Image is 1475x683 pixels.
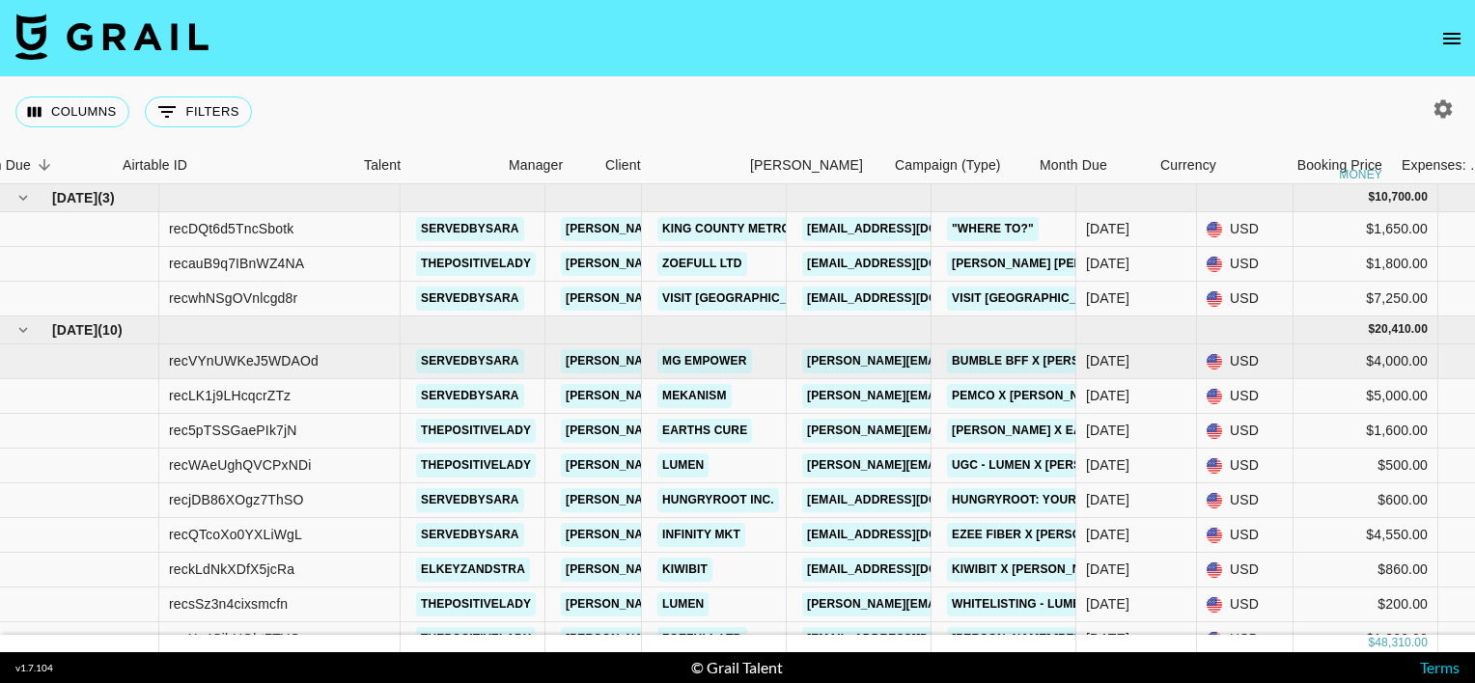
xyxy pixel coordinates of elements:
a: servedbysara [416,523,524,547]
a: Kiwibit [657,558,712,582]
div: $1,800.00 [1294,247,1438,282]
div: Client [596,147,740,184]
a: [PERSON_NAME] X Earths Cure [947,419,1155,443]
div: Manager [499,147,596,184]
div: reckLdNkXDfX5jcRa [169,560,294,579]
div: 48,310.00 [1375,635,1428,651]
a: thepositivelady [416,627,536,651]
a: Lumen [657,453,709,478]
div: Booker [740,147,885,184]
div: Oct '25 [1086,560,1129,579]
div: $4,550.00 [1294,518,1438,553]
div: © Grail Talent [691,658,783,677]
div: $1,650.00 [1294,212,1438,247]
a: Visit [GEOGRAPHIC_DATA] [657,287,826,311]
div: USD [1197,247,1294,282]
a: Earths Cure [657,419,752,443]
a: Hungryroot: Your Partner in Healthy Living [947,488,1257,512]
div: 20,410.00 [1375,321,1428,338]
div: $600.00 [1294,483,1438,518]
div: USD [1197,449,1294,483]
a: Whitelisting - Lumen X [PERSON_NAME] [947,592,1208,616]
button: open drawer [1433,19,1471,58]
a: servedbysara [416,349,524,373]
div: recwhNSgOVnlcgd8r [169,288,297,308]
div: Airtable ID [123,147,187,184]
img: Grail Talent [15,14,209,60]
a: [PERSON_NAME][EMAIL_ADDRESS][PERSON_NAME][DOMAIN_NAME] [561,252,975,276]
a: [EMAIL_ADDRESS][DOMAIN_NAME] [802,558,1018,582]
a: [EMAIL_ADDRESS][DOMAIN_NAME] [802,217,1018,241]
div: Nov '25 [1086,219,1129,238]
div: Oct '25 [1086,594,1129,614]
a: [PERSON_NAME][EMAIL_ADDRESS][PERSON_NAME][DOMAIN_NAME] [561,419,975,443]
div: Oct '25 [1086,421,1129,440]
a: [EMAIL_ADDRESS][DOMAIN_NAME] [802,488,1018,512]
div: $ [1368,189,1375,205]
a: Lumen [657,592,709,616]
button: Select columns [15,96,129,127]
div: [PERSON_NAME] [750,147,863,184]
div: USD [1197,587,1294,622]
div: recDQt6d5TncSbotk [169,219,293,238]
div: USD [1197,344,1294,379]
a: [PERSON_NAME][EMAIL_ADDRESS][DOMAIN_NAME] [802,592,1117,616]
div: $4,000.00 [1294,344,1438,379]
div: recQTcoXo0YXLiWgL [169,525,302,544]
div: Oct '25 [1086,351,1129,370]
div: $7,250.00 [1294,282,1438,316]
div: USD [1197,518,1294,553]
div: recauB9q7IBnWZ4NA [169,254,304,273]
div: recLK1j9LHcqcrZTz [169,386,291,405]
a: [EMAIL_ADDRESS][DOMAIN_NAME] [802,287,1018,311]
a: PemCo X [PERSON_NAME] [947,384,1114,408]
a: [PERSON_NAME][EMAIL_ADDRESS][DOMAIN_NAME] [802,453,1117,478]
a: Terms [1420,658,1460,676]
div: $200.00 [1294,587,1438,622]
span: [DATE] [52,188,97,207]
a: Zoefull LTD [657,627,747,651]
a: [EMAIL_ADDRESS][DOMAIN_NAME] [802,523,1018,547]
div: $1,800.00 [1294,622,1438,657]
div: Currency [1160,147,1216,184]
a: [PERSON_NAME][EMAIL_ADDRESS][PERSON_NAME][DOMAIN_NAME] [561,384,975,408]
a: King County Metro [657,217,795,241]
div: Campaign (Type) [885,147,1030,184]
div: USD [1197,553,1294,587]
div: Month Due [1030,147,1151,184]
a: [PERSON_NAME][EMAIL_ADDRESS][PERSON_NAME][DOMAIN_NAME] [802,384,1216,408]
a: servedbysara [416,287,524,311]
div: $ [1368,321,1375,338]
a: [PERSON_NAME][EMAIL_ADDRESS][PERSON_NAME][DOMAIN_NAME] [561,349,975,373]
a: "Where to?" [947,217,1039,241]
div: $5,000.00 [1294,379,1438,414]
span: ( 3 ) [97,188,115,207]
div: recVYnUWKeJ5WDAOd [169,351,319,370]
a: [PERSON_NAME][EMAIL_ADDRESS][DOMAIN_NAME] [802,349,1117,373]
div: $1,600.00 [1294,414,1438,449]
a: Ezee Fiber X [PERSON_NAME] [947,523,1140,547]
div: Currency [1151,147,1247,184]
div: v 1.7.104 [15,662,53,674]
a: [PERSON_NAME][EMAIL_ADDRESS][PERSON_NAME][DOMAIN_NAME] [561,488,975,512]
a: thepositivelady [416,252,536,276]
div: $860.00 [1294,553,1438,587]
a: Bumble BFF X [PERSON_NAME] [947,349,1147,373]
a: Hungryroot Inc. [657,488,779,512]
div: recWAeUghQVCPxNDi [169,455,312,475]
div: Campaign (Type) [895,147,1001,184]
a: UGC - Lumen X [PERSON_NAME] [947,453,1149,478]
div: Oct '25 [1086,455,1129,475]
div: Oct '25 [1086,490,1129,509]
a: [PERSON_NAME][EMAIL_ADDRESS][PERSON_NAME][DOMAIN_NAME] [561,558,975,582]
div: Nov '25 [1086,254,1129,273]
div: Nov '25 [1086,288,1129,308]
div: $500.00 [1294,449,1438,483]
a: [PERSON_NAME] [PERSON_NAME] - 3 Month [947,252,1222,276]
a: Mekanism [657,384,732,408]
div: USD [1197,379,1294,414]
div: $ [1368,635,1375,651]
div: Talent [354,147,499,184]
a: Visit [GEOGRAPHIC_DATA] 2025 Influencer Campaign [947,287,1292,311]
div: Booking Price [1297,147,1382,184]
